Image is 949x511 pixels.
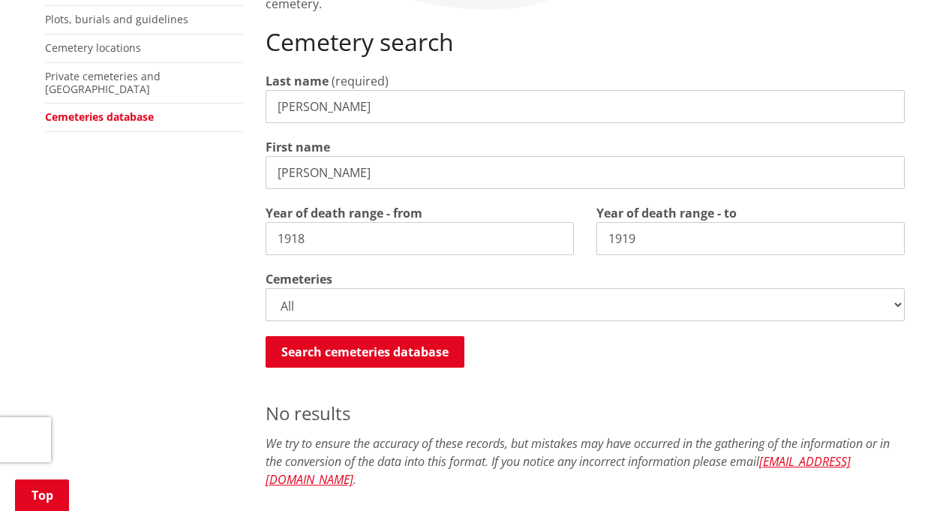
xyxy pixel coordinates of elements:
[596,204,737,222] label: Year of death range - to
[15,479,69,511] a: Top
[45,41,141,55] a: Cemetery locations
[266,204,422,222] label: Year of death range - from
[266,72,329,90] label: Last name
[45,12,188,26] a: Plots, burials and guidelines
[45,69,161,96] a: Private cemeteries and [GEOGRAPHIC_DATA]
[266,138,330,156] label: First name
[880,448,934,502] iframe: Messenger Launcher
[266,90,905,123] input: e.g. Smith
[596,222,905,255] input: e.g. 2025
[266,435,890,488] em: We try to ensure the accuracy of these records, but mistakes may have occurred in the gathering o...
[266,453,851,488] a: [EMAIL_ADDRESS][DOMAIN_NAME]
[266,336,464,368] button: Search cemeteries database
[266,270,332,288] label: Cemeteries
[266,400,905,427] p: No results
[266,156,905,189] input: e.g. John
[332,73,389,89] span: (required)
[45,110,154,124] a: Cemeteries database
[266,222,574,255] input: e.g. 1860
[266,28,905,56] h2: Cemetery search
